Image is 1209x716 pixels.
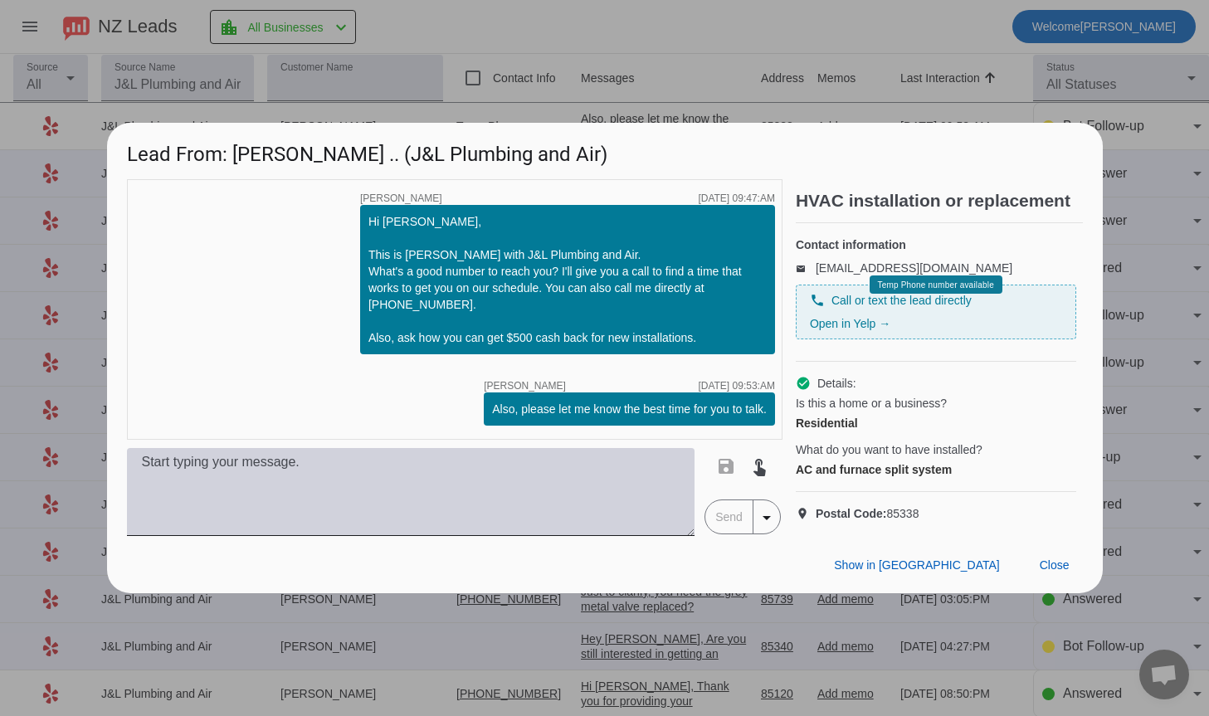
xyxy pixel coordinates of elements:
[816,505,919,522] span: 85338
[816,507,887,520] strong: Postal Code:
[360,193,442,203] span: [PERSON_NAME]
[796,236,1076,253] h4: Contact information
[817,375,856,392] span: Details:
[810,293,825,308] mat-icon: phone
[698,381,774,391] div: [DATE] 09:53:AM
[796,395,947,412] span: Is this a home or a business?
[810,317,890,330] a: Open in Yelp →
[1040,558,1070,572] span: Close
[831,292,972,309] span: Call or text the lead directly
[484,381,566,391] span: [PERSON_NAME]
[821,550,1012,580] button: Show in [GEOGRAPHIC_DATA]
[796,441,982,458] span: What do you want to have installed?
[816,261,1012,275] a: [EMAIL_ADDRESS][DOMAIN_NAME]
[834,558,999,572] span: Show in [GEOGRAPHIC_DATA]
[796,264,816,272] mat-icon: email
[877,280,993,290] span: Temp Phone number available
[1026,550,1083,580] button: Close
[107,123,1103,178] h1: Lead From: [PERSON_NAME] .. (J&L Plumbing and Air)
[757,508,777,528] mat-icon: arrow_drop_down
[796,376,811,391] mat-icon: check_circle
[492,401,767,417] div: Also, please let me know the best time for you to talk.​
[796,461,1076,478] div: AC and furnace split system
[796,507,816,520] mat-icon: location_on
[796,415,1076,431] div: Residential
[698,193,774,203] div: [DATE] 09:47:AM
[749,456,769,476] mat-icon: touch_app
[368,213,767,346] div: Hi [PERSON_NAME], This is [PERSON_NAME] with J&L Plumbing and Air. What's a good number to reach ...
[796,192,1083,209] h2: HVAC installation or replacement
